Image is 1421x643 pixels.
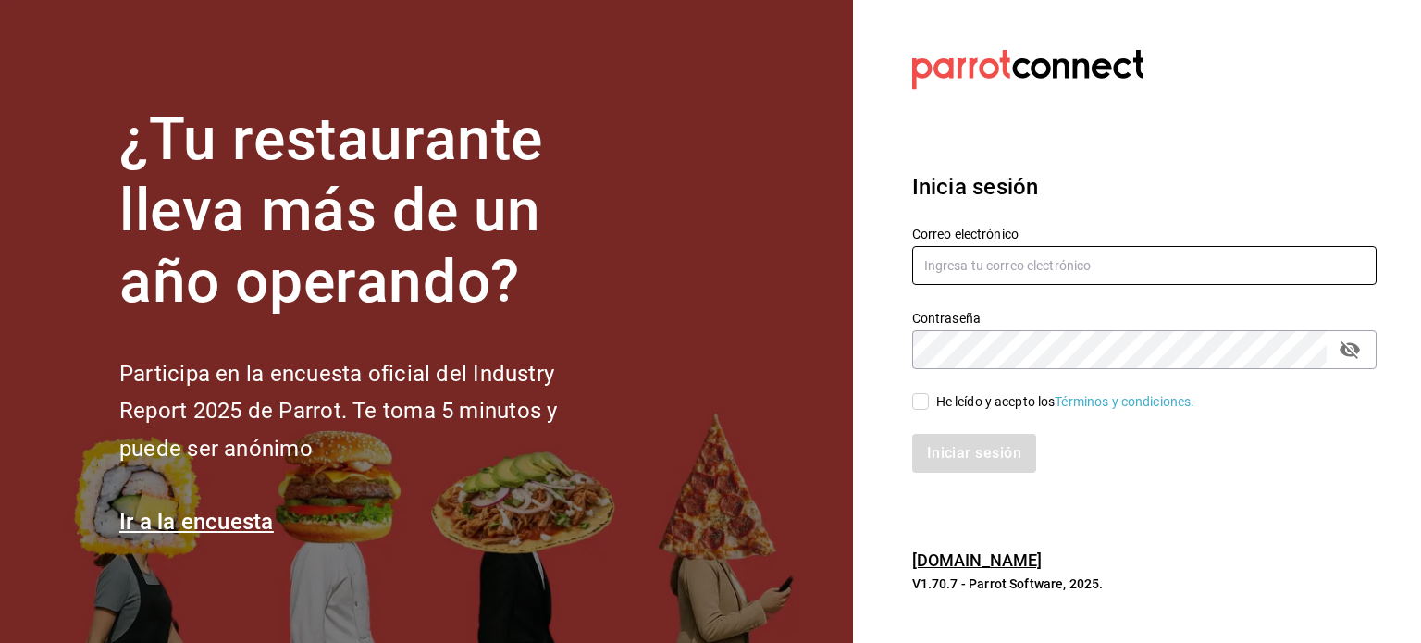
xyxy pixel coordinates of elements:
h1: ¿Tu restaurante lleva más de un año operando? [119,105,619,317]
a: Términos y condiciones. [1055,394,1194,409]
div: He leído y acepto los [936,392,1195,412]
button: passwordField [1334,334,1365,365]
h3: Inicia sesión [912,170,1377,204]
a: [DOMAIN_NAME] [912,550,1043,570]
h2: Participa en la encuesta oficial del Industry Report 2025 de Parrot. Te toma 5 minutos y puede se... [119,355,619,468]
a: Ir a la encuesta [119,509,274,535]
input: Ingresa tu correo electrónico [912,246,1377,285]
p: V1.70.7 - Parrot Software, 2025. [912,575,1377,593]
label: Contraseña [912,312,1377,325]
label: Correo electrónico [912,228,1377,241]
